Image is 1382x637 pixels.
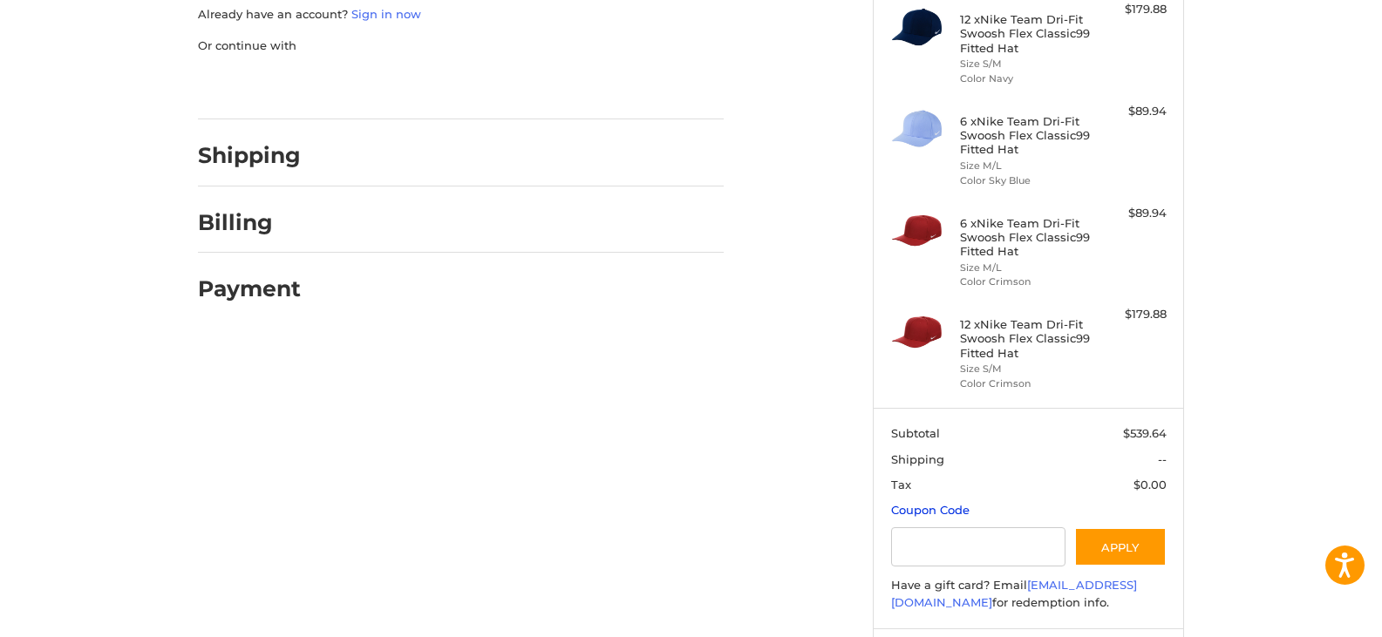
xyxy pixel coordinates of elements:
[960,114,1093,157] h4: 6 x Nike Team Dri-Fit Swoosh Flex Classic99 Fitted Hat
[1074,527,1167,566] button: Apply
[960,173,1093,188] li: Color Sky Blue
[960,376,1093,391] li: Color Crimson
[1134,478,1167,491] span: $0.00
[1098,103,1167,120] div: $89.94
[1238,590,1382,637] iframe: Google Customer Reviews
[960,216,1093,259] h4: 6 x Nike Team Dri-Fit Swoosh Flex Classic99 Fitted Hat
[1098,1,1167,18] div: $179.88
[891,578,1137,609] a: [EMAIL_ADDRESS][DOMAIN_NAME]
[1123,426,1167,440] span: $539.64
[891,452,944,466] span: Shipping
[960,362,1093,376] li: Size S/M
[488,71,619,103] iframe: PayPal-venmo
[891,426,940,440] span: Subtotal
[960,12,1093,55] h4: 12 x Nike Team Dri-Fit Swoosh Flex Classic99 Fitted Hat
[960,261,1093,275] li: Size M/L
[198,142,301,169] h2: Shipping
[1098,205,1167,222] div: $89.94
[198,275,301,302] h2: Payment
[960,71,1093,86] li: Color Navy
[891,503,970,517] a: Coupon Code
[891,478,911,491] span: Tax
[351,7,421,21] a: Sign in now
[960,57,1093,71] li: Size S/M
[960,274,1093,289] li: Color Crimson
[198,209,300,236] h2: Billing
[198,37,724,55] p: Or continue with
[960,159,1093,173] li: Size M/L
[198,6,724,24] p: Already have an account?
[1098,306,1167,323] div: $179.88
[193,71,323,103] iframe: PayPal-paypal
[960,317,1093,360] h4: 12 x Nike Team Dri-Fit Swoosh Flex Classic99 Fitted Hat
[891,527,1066,566] input: Gift Certificate or Coupon Code
[340,71,471,103] iframe: PayPal-paylater
[1158,452,1167,466] span: --
[891,577,1167,611] div: Have a gift card? Email for redemption info.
